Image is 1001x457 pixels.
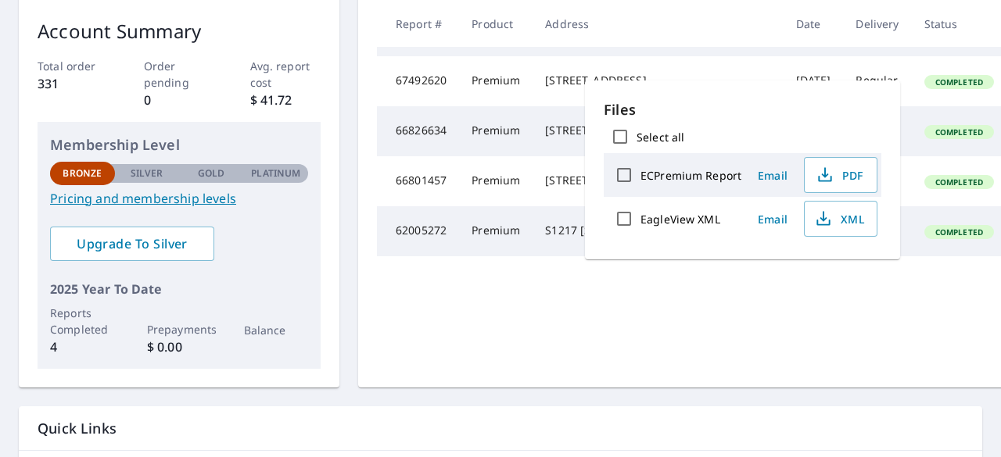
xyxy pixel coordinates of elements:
button: Email [748,163,798,187]
a: Pricing and membership levels [50,189,308,208]
p: Reports Completed [50,305,115,337]
p: 4 [50,337,115,356]
td: 66801457 [377,156,459,206]
p: $ 0.00 [147,337,212,356]
p: Prepayments [147,321,212,337]
p: Gold [198,166,224,180]
span: Email [754,168,791,183]
a: Upgrade To Silver [50,227,214,261]
p: Membership Level [50,134,308,155]
span: Completed [926,177,992,187]
p: 2025 Year To Date [50,280,308,298]
td: 67492620 [377,56,459,106]
p: Total order [38,58,109,74]
p: Bronze [63,166,102,180]
span: Completed [926,227,992,237]
div: S1217 [STREET_ADDRESS][PERSON_NAME] [545,223,770,238]
td: Premium [459,56,533,106]
label: Select all [637,130,684,145]
p: Balance [244,322,309,338]
span: XML [814,209,864,228]
p: Account Summary [38,17,321,45]
td: 62005272 [377,206,459,256]
p: Quick Links [38,419,963,438]
div: [STREET_ADDRESS] [545,73,770,88]
p: 331 [38,74,109,93]
td: Premium [459,206,533,256]
div: [STREET_ADDRESS] [545,173,770,188]
p: Silver [131,166,163,180]
span: Completed [926,77,992,87]
span: PDF [814,166,864,184]
td: Premium [459,156,533,206]
button: PDF [804,157,877,193]
label: ECPremium Report [640,168,741,183]
span: Upgrade To Silver [63,235,202,252]
p: Platinum [251,166,300,180]
p: Avg. report cost [250,58,321,91]
td: Premium [459,106,533,156]
p: Files [604,99,881,120]
p: Order pending [144,58,215,91]
td: [DATE] [784,56,844,106]
button: XML [804,201,877,237]
span: Email [754,212,791,227]
p: 0 [144,91,215,109]
p: $ 41.72 [250,91,321,109]
span: Completed [926,127,992,137]
td: 66826634 [377,106,459,156]
button: Email [748,207,798,231]
div: [STREET_ADDRESS] [545,123,770,138]
td: Regular [843,56,911,106]
label: EagleView XML [640,212,720,227]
